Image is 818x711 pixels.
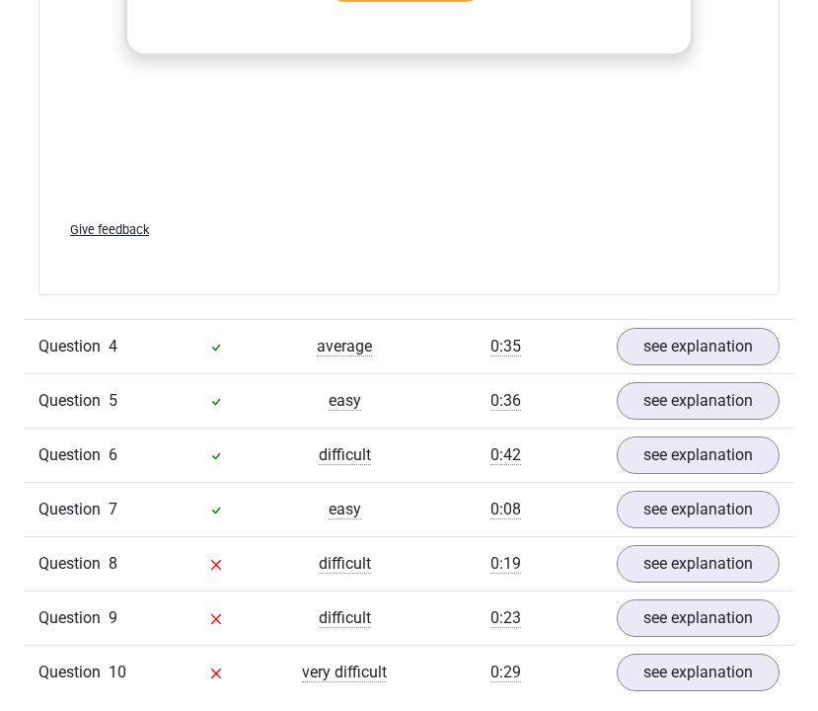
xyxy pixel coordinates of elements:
[317,337,372,356] span: average
[109,337,117,355] span: 4
[490,391,521,411] span: 0:36
[319,554,371,574] span: difficult
[38,606,109,630] span: Question
[109,500,117,518] span: 7
[38,661,109,684] span: Question
[319,445,371,465] span: difficult
[617,545,780,583] a: see explanation
[617,382,780,420] a: see explanation
[38,443,109,467] span: Question
[617,491,780,528] a: see explanation
[109,663,126,681] span: 10
[490,337,521,356] span: 0:35
[490,445,521,465] span: 0:42
[617,654,780,691] a: see explanation
[38,498,109,521] span: Question
[490,554,521,574] span: 0:19
[38,389,109,413] span: Question
[109,554,117,573] span: 8
[617,599,780,637] a: see explanation
[109,391,117,410] span: 5
[490,500,521,519] span: 0:08
[109,608,117,627] span: 9
[329,500,361,519] span: easy
[490,663,521,682] span: 0:29
[617,328,780,365] a: see explanation
[490,608,521,628] span: 0:23
[38,552,109,576] span: Question
[302,663,387,682] span: very difficult
[38,335,109,358] span: Question
[617,436,780,474] a: see explanation
[109,445,117,464] span: 6
[329,391,361,411] span: easy
[70,222,149,237] span: Give feedback
[319,608,371,628] span: difficult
